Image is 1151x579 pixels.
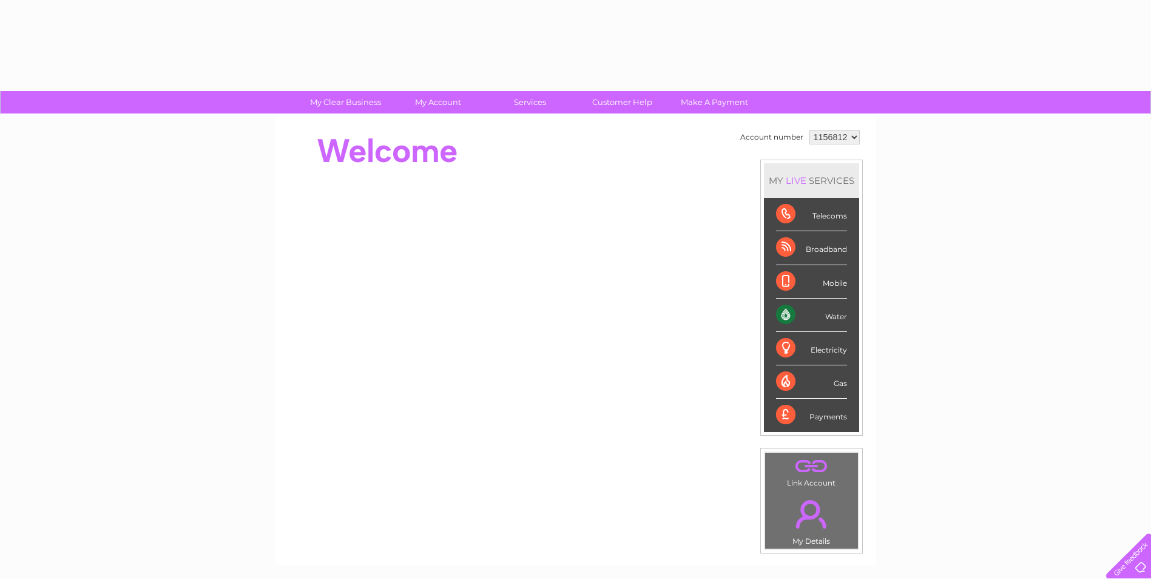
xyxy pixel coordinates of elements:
div: MY SERVICES [764,163,859,198]
div: Mobile [776,265,847,299]
a: My Clear Business [295,91,396,113]
td: Link Account [765,452,859,490]
a: My Account [388,91,488,113]
div: Gas [776,365,847,399]
a: Services [480,91,580,113]
div: Telecoms [776,198,847,231]
div: Electricity [776,332,847,365]
td: My Details [765,490,859,549]
td: Account number [737,127,806,147]
a: . [768,493,855,535]
a: Customer Help [572,91,672,113]
a: . [768,456,855,477]
div: LIVE [783,175,809,186]
a: Make A Payment [664,91,765,113]
div: Water [776,299,847,332]
div: Payments [776,399,847,432]
div: Broadband [776,231,847,265]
